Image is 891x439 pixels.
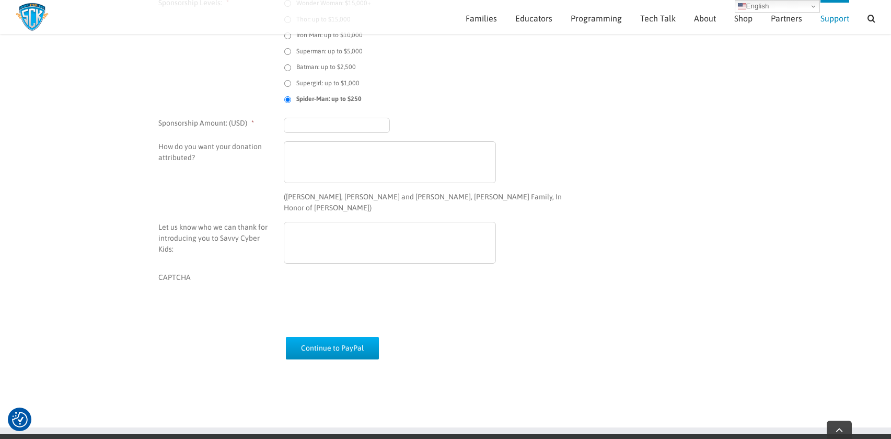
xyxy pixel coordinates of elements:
input: Continue to PayPal [286,337,379,359]
label: Superman: up to $5,000 [296,47,363,56]
span: Programming [571,14,622,22]
span: About [694,14,716,22]
label: Let us know who we can thank for introducing you to Savvy Cyber Kids: [158,222,284,255]
label: Spider-Man: up to $250 [296,94,362,104]
img: Savvy Cyber Kids Logo [16,3,49,31]
img: Revisit consent button [12,412,28,427]
div: ([PERSON_NAME], [PERSON_NAME] and [PERSON_NAME], [PERSON_NAME] Family, In Honor of [PERSON_NAME]) [284,183,587,213]
span: Families [466,14,497,22]
label: Supergirl: up to $1,000 [296,78,360,88]
img: en [738,2,746,10]
span: Support [820,14,849,22]
iframe: reCAPTCHA [284,272,443,313]
span: Shop [734,14,753,22]
span: Educators [515,14,552,22]
label: Iron Man: up to $10,000 [296,30,363,40]
button: Consent Preferences [12,412,28,427]
label: CAPTCHA [158,272,284,283]
label: Batman: up to $2,500 [296,62,356,72]
label: How do you want your donation attributed? [158,141,284,163]
label: Sponsorship Amount: (USD) [158,118,284,129]
span: Partners [771,14,802,22]
span: Tech Talk [640,14,676,22]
